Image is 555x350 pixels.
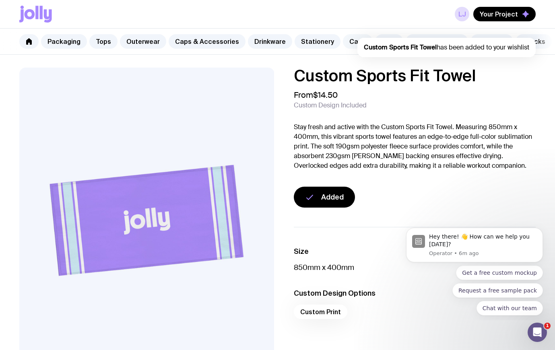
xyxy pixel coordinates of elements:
a: Home & Leisure [406,34,468,49]
a: Snacks [516,34,552,49]
p: 850mm x 400mm [294,263,536,272]
span: 1 [544,323,551,329]
h3: Size [294,247,536,256]
iframe: Intercom live chat [528,323,547,342]
a: Outdoors [470,34,513,49]
span: From [294,90,338,100]
span: has been added to your wishlist [364,43,529,51]
span: Added [321,192,344,202]
p: Stay fresh and active with the Custom Sports Fit Towel. Measuring 850mm x 400mm, this vibrant spo... [294,122,536,171]
a: Stationery [295,34,340,49]
a: LJ [455,7,469,21]
a: Tops [89,34,118,49]
a: Caps & Accessories [169,34,246,49]
h1: Custom Sports Fit Towel [294,68,536,84]
span: $14.50 [313,90,338,100]
a: Packaging [41,34,87,49]
strong: Custom Sports Fit Towel [364,43,437,51]
button: Added [294,187,355,208]
button: Your Project [473,7,536,21]
h3: Custom Design Options [294,288,536,298]
a: Carry [343,34,373,49]
iframe: Intercom notifications message [394,220,555,320]
span: Your Project [480,10,518,18]
a: Tech [375,34,403,49]
span: Custom Design Included [294,101,367,109]
a: Drinkware [248,34,292,49]
a: Outerwear [120,34,166,49]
